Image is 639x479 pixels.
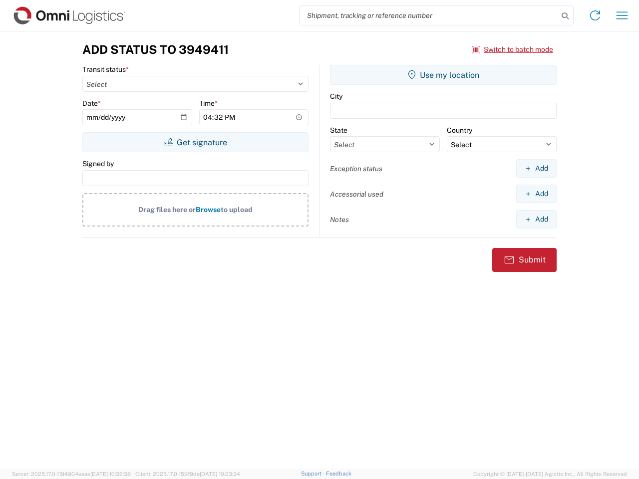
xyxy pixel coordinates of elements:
[330,190,383,199] label: Accessorial used
[330,92,342,101] label: City
[82,99,101,108] label: Date
[472,41,553,58] button: Switch to batch mode
[12,471,131,477] span: Server: 2025.17.0-1194904eeae
[330,215,349,224] label: Notes
[200,471,240,477] span: [DATE] 10:23:34
[330,65,557,85] button: Use my location
[90,471,131,477] span: [DATE] 10:32:38
[330,126,347,135] label: State
[301,471,326,477] a: Support
[221,206,253,214] span: to upload
[138,206,196,214] span: Drag files here or
[447,126,472,135] label: Country
[82,159,114,168] label: Signed by
[82,65,129,74] label: Transit status
[82,42,229,57] h3: Add Status to 3949411
[330,164,382,173] label: Exception status
[516,159,557,178] button: Add
[326,471,351,477] a: Feedback
[199,99,218,108] label: Time
[82,132,309,152] button: Get signature
[492,248,557,272] button: Submit
[135,471,240,477] span: Client: 2025.17.0-159f9de
[300,6,558,25] input: Shipment, tracking or reference number
[516,185,557,203] button: Add
[516,210,557,229] button: Add
[473,470,627,479] span: Copyright © [DATE]-[DATE] Agistix Inc., All Rights Reserved
[196,206,221,214] span: Browse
